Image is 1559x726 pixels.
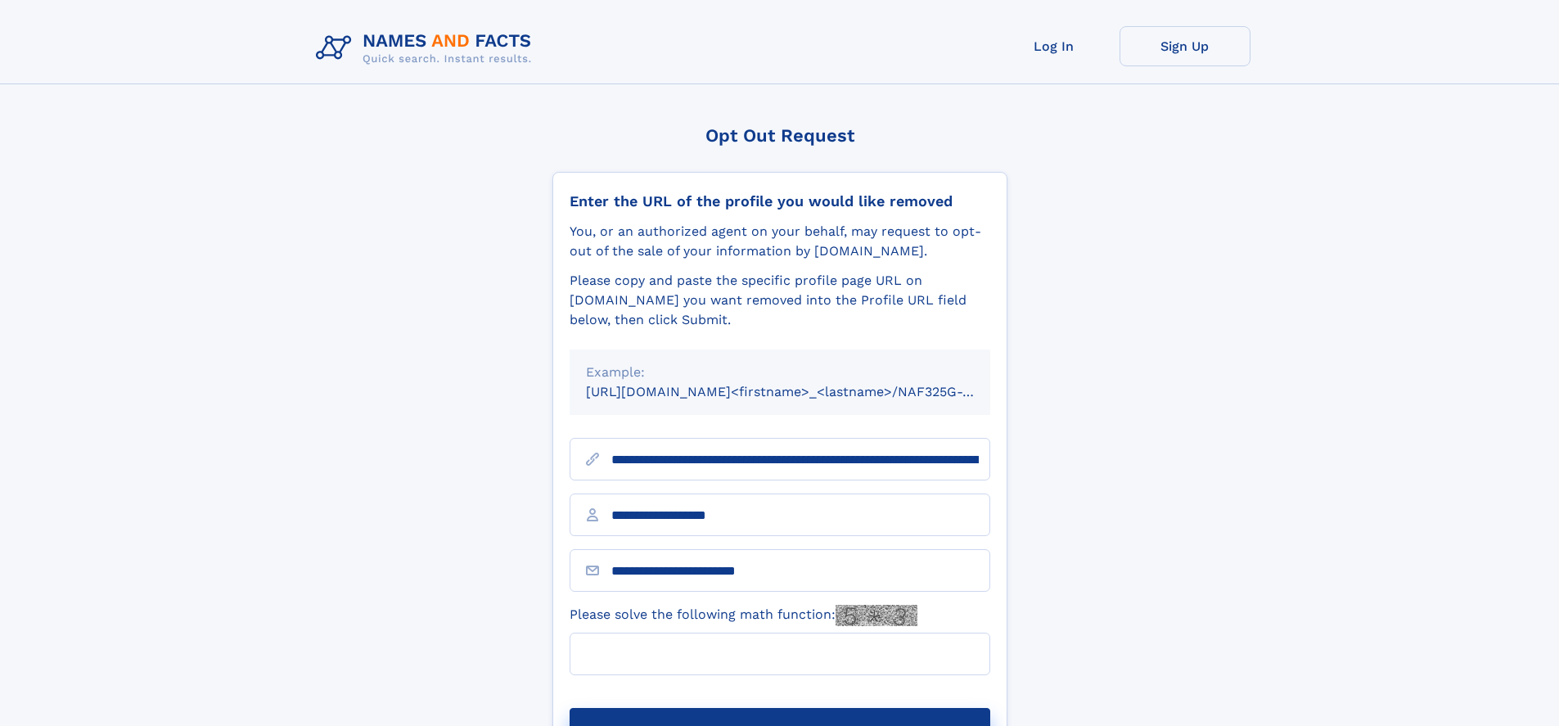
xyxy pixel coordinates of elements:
div: Example: [586,363,974,382]
div: You, or an authorized agent on your behalf, may request to opt-out of the sale of your informatio... [570,222,990,261]
a: Log In [989,26,1120,66]
a: Sign Up [1120,26,1250,66]
div: Opt Out Request [552,125,1007,146]
div: Please copy and paste the specific profile page URL on [DOMAIN_NAME] you want removed into the Pr... [570,271,990,330]
small: [URL][DOMAIN_NAME]<firstname>_<lastname>/NAF325G-xxxxxxxx [586,384,1021,399]
img: Logo Names and Facts [309,26,545,70]
div: Enter the URL of the profile you would like removed [570,192,990,210]
label: Please solve the following math function: [570,605,917,626]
